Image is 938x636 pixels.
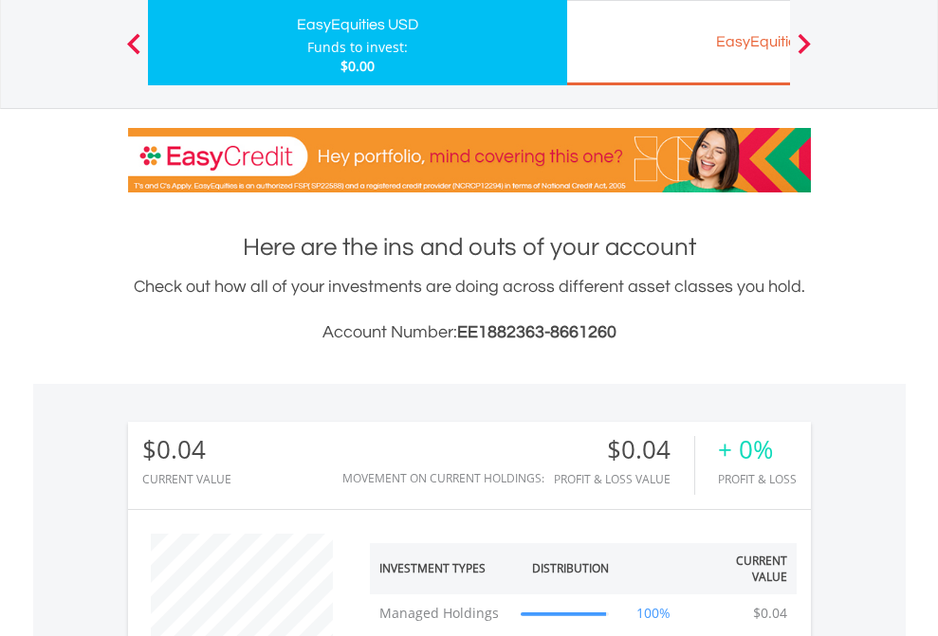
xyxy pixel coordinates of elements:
[342,472,544,484] div: Movement on Current Holdings:
[128,319,811,346] h3: Account Number:
[370,594,512,632] td: Managed Holdings
[340,57,375,75] span: $0.00
[718,436,797,463] div: + 0%
[785,43,823,62] button: Next
[307,38,408,57] div: Funds to invest:
[142,436,231,463] div: $0.04
[115,43,153,62] button: Previous
[690,543,797,594] th: Current Value
[370,543,512,594] th: Investment Types
[532,560,609,576] div: Distribution
[457,323,616,341] span: EE1882363-8661260
[128,230,811,264] h1: Here are the ins and outs of your account
[554,473,694,485] div: Profit & Loss Value
[554,436,694,463] div: $0.04
[718,473,797,485] div: Profit & Loss
[618,594,690,632] td: 100%
[744,594,797,632] td: $0.04
[128,274,811,346] div: Check out how all of your investments are doing across different asset classes you hold.
[142,473,231,485] div: CURRENT VALUE
[159,11,556,38] div: EasyEquities USD
[128,128,811,192] img: EasyCredit Promotion Banner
